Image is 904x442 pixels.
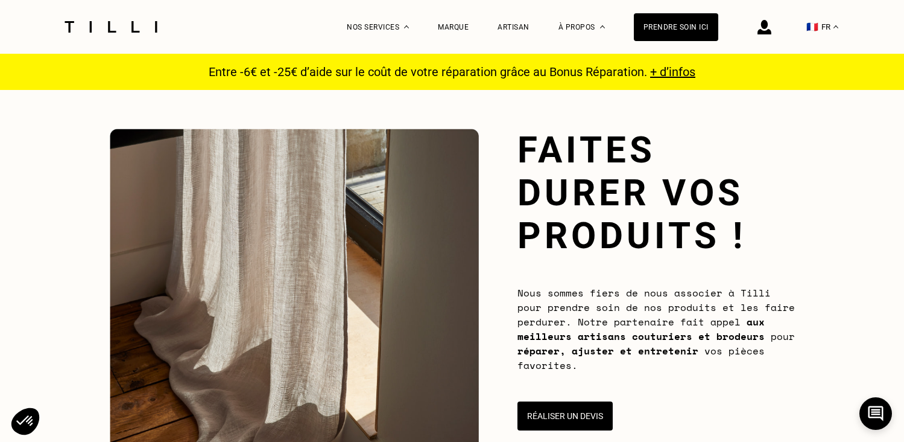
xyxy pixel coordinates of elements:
h1: Faites durer vos produits ! [517,129,795,257]
img: menu déroulant [833,25,838,28]
img: Menu déroulant [404,25,409,28]
p: Entre -6€ et -25€ d’aide sur le coût de votre réparation grâce au Bonus Réparation. [201,65,703,79]
span: Nous sommes fiers de nous associer à Tilli pour prendre soin de nos produits et les faire perdure... [517,286,795,373]
a: Marque [438,23,469,31]
span: 🇫🇷 [806,21,818,33]
button: Réaliser un devis [517,402,613,431]
a: + d’infos [650,65,695,79]
img: icône connexion [757,20,771,34]
a: Artisan [498,23,529,31]
a: Prendre soin ici [634,13,718,41]
img: Logo du service de couturière Tilli [60,21,162,33]
img: Menu déroulant à propos [600,25,605,28]
b: réparer, ajuster et entretenir [517,344,698,358]
b: aux meilleurs artisans couturiers et brodeurs [517,315,765,344]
